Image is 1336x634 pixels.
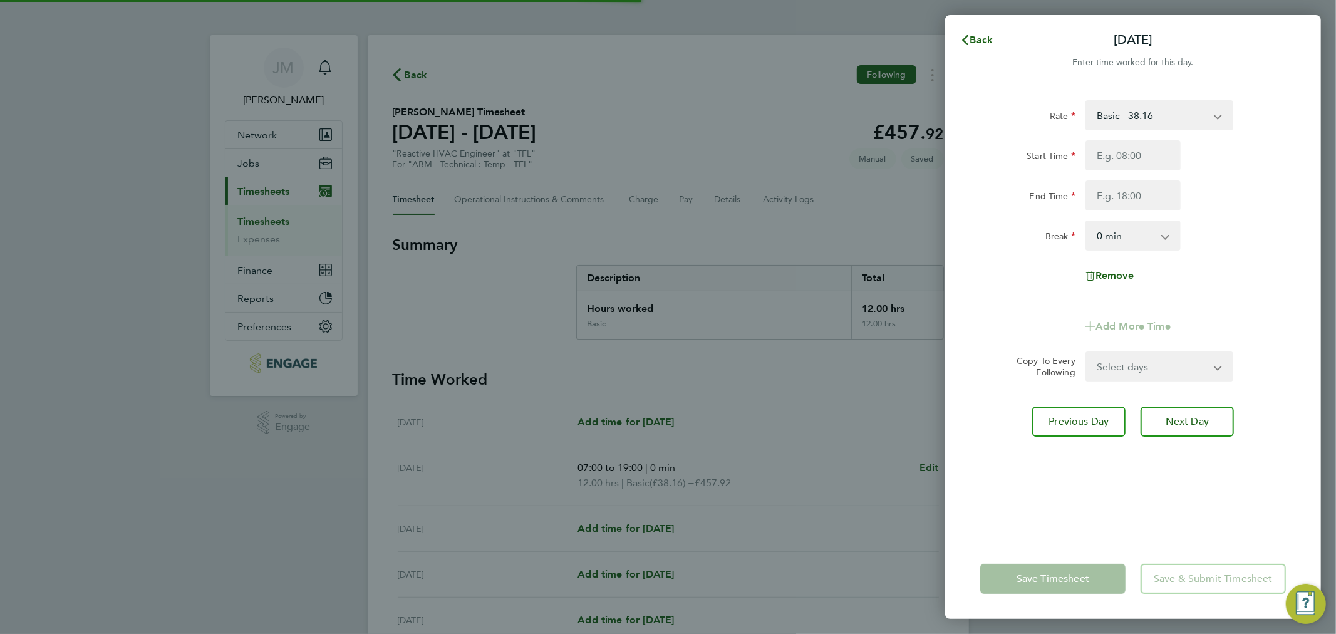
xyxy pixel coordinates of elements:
[1085,140,1181,170] input: E.g. 08:00
[1030,190,1075,205] label: End Time
[1032,407,1126,437] button: Previous Day
[1141,407,1234,437] button: Next Day
[1286,584,1326,624] button: Engage Resource Center
[1095,269,1134,281] span: Remove
[1050,110,1075,125] label: Rate
[1085,271,1134,281] button: Remove
[970,34,993,46] span: Back
[1085,180,1181,210] input: E.g. 18:00
[1114,31,1152,49] p: [DATE]
[1045,231,1075,246] label: Break
[945,55,1321,70] div: Enter time worked for this day.
[1007,355,1075,378] label: Copy To Every Following
[1027,150,1075,165] label: Start Time
[948,28,1006,53] button: Back
[1166,415,1209,428] span: Next Day
[1049,415,1109,428] span: Previous Day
